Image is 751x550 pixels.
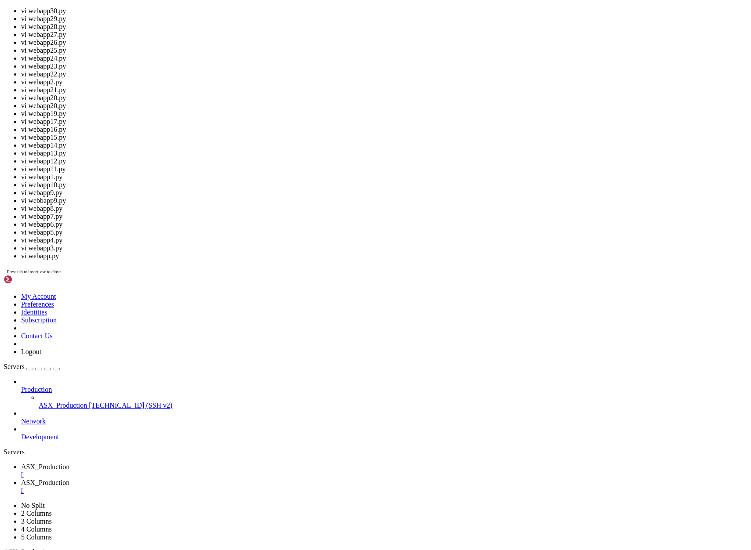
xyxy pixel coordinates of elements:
[4,448,747,456] div: Servers
[4,98,636,106] x-row: [DATE] 08:28:03.826 Please replace `use_container_width` with `width`.
[21,386,52,393] span: Production
[4,62,636,69] x-row: System load: 1.02
[21,425,747,441] li: Development
[21,126,747,134] li: vi webapp16.py
[4,193,70,200] span: ubuntu@vps-52a4c955
[4,164,636,172] x-row: For `use_container_width=True`, use `width='stretch'`. For `use_container_width=False`, use `widt...
[4,193,636,201] x-row: : $ htop
[21,165,747,173] li: vi webapp11.py
[4,98,636,106] x-row: Users logged in: 1
[4,91,636,99] x-row: Processes: 242
[4,363,25,370] span: Servers
[21,141,747,149] li: vi webapp14.py
[4,11,636,18] x-row: : $ source myenv/bin/activate
[21,510,52,517] a: 2 Columns
[49,84,116,91] span: [URL][TECHNICAL_ID]
[98,18,137,25] span: ~/ProjectQT
[4,201,70,208] span: ubuntu@vps-52a4c955
[4,150,636,157] x-row: [URL][DOMAIN_NAME]
[21,502,45,509] a: No Split
[4,135,636,142] x-row: just raised the bar for easy, resilient and secure K8s cluster deployment.
[21,244,747,252] li: vi webapp3.py
[4,47,636,55] x-row: System information as of [DATE]
[74,4,77,11] span: ~
[21,228,747,236] li: vi webapp5.py
[4,208,7,216] div: (0, 28)
[4,11,70,18] span: ubuntu@vps-52a4c955
[4,69,39,76] span: Local URL:
[4,186,636,194] x-row: `use_container_width` will be removed after [DATE].
[4,164,636,172] x-row: 0 updates can be applied immediately.
[21,236,747,244] li: vi webapp4.py
[21,433,59,441] span: Development
[4,186,636,194] x-row: Last login: [DATE] from [TECHNICAL_ID]
[21,332,53,340] a: Contact Us
[21,348,41,355] a: Logout
[21,409,747,425] li: Network
[4,4,636,11] x-row: Welcome to Ubuntu 25.04 (GNU/Linux 6.14.0-33-generic x86_64)
[4,84,49,91] span: External URL:
[21,221,747,228] li: vi webapp6.py
[21,533,52,541] a: 5 Columns
[21,31,747,39] li: vi webapp27.py
[28,18,95,25] span: ubuntu@vps-52a4c955
[148,208,152,216] div: (39, 28)
[4,76,46,83] span: Network URL:
[4,363,60,370] a: Servers
[21,134,747,141] li: vi webapp15.py
[21,479,69,486] span: ASX_Production
[21,70,747,78] li: vi webapp22.py
[4,18,636,25] x-row: (myenv) : $ streamlit run webapp30.py
[21,15,747,23] li: vi webapp29.py
[39,394,747,409] li: ASX_Production [TECHNICAL_ID] (SSH v2)
[4,128,636,135] x-row: For `use_container_width=True`, use `width='stretch'`. For `use_container_width=False`, use `widt...
[21,189,747,197] li: vi webapp9.py
[4,25,636,33] x-row: * Management: [URL][DOMAIN_NAME]
[21,7,747,15] li: vi webapp30.py
[21,94,747,102] li: vi webapp20.py
[21,378,747,409] li: Production
[4,113,636,120] x-row: IPv6 address for ens3: [TECHNICAL_ID]
[4,113,636,120] x-row: `use_container_width` will be removed after [DATE].
[21,463,69,470] span: ASX_Production
[21,386,747,394] a: Production
[21,308,47,316] a: Identities
[4,76,636,84] x-row: Memory usage: 1%
[21,487,747,495] a: 
[21,293,56,300] a: My Account
[21,479,747,495] a: ASX_Production
[4,171,636,179] x-row: [DATE] 08:28:11.677 Please replace `use_container_width` with `width`.
[21,463,747,479] a: ASX_Production
[21,417,46,425] span: Network
[21,417,747,425] a: Network
[21,252,747,260] li: vi webapp.py
[4,33,636,40] x-row: Collecting usage statistics. To deactivate, set browser.gatherUsageStats to false.
[4,54,186,62] span: You can now view your Streamlit app in your browser.
[21,471,747,479] div: 
[21,54,747,62] li: vi webapp24.py
[21,316,57,324] a: Subscription
[39,402,87,409] span: ASX_Production
[21,517,52,525] a: 3 Columns
[4,4,70,11] span: ubuntu@vps-52a4c955
[4,128,636,135] x-row: * Strictly confined Kubernetes makes edge and IoT secure. Learn how MicroK8s
[21,197,747,205] li: vi webbapp9.py
[21,102,747,110] li: vi webapp20,py
[21,173,747,181] li: vi webapp1.py
[21,78,747,86] li: vi webapp2.py
[4,106,636,113] x-row: IPv4 address for ens3: [TECHNICAL_ID]
[46,76,112,83] span: [URL][TECHNICAL_ID]
[4,4,636,11] x-row: : $ cd ProjectQT
[4,485,591,493] span: [0] 0:python3* "vps-52a4c955" 08:47 [DATE]
[4,84,636,91] x-row: Swap usage: 0%
[21,149,747,157] li: vi webapp13.py
[39,69,56,76] span: [URL]
[74,193,77,200] span: ~
[4,150,636,157] x-row: `use_container_width` will be removed after [DATE].
[4,275,54,284] img: Shellngn
[39,402,747,409] a: ASX_Production [TECHNICAL_ID] (SSH v2)
[4,201,636,208] x-row: For `use_container_width=True`, use `width='stretch'`. For `use_container_width=False`, use `widt...
[21,47,747,54] li: vi webapp25.py
[74,201,77,208] span: ~
[74,208,112,215] span: ~/ProjectQT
